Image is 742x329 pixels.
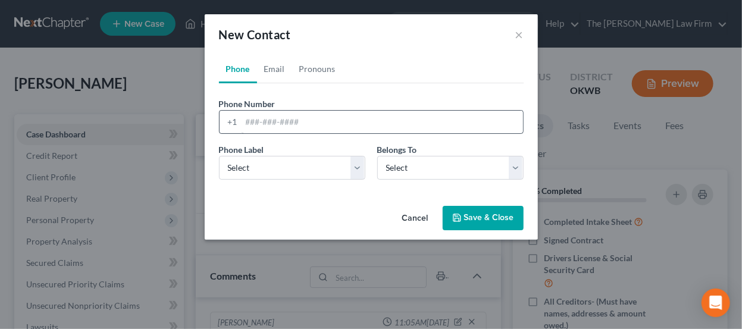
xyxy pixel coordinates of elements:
a: Email [257,55,292,83]
button: × [515,27,524,42]
div: +1 [220,111,242,133]
span: Phone Number [219,99,275,109]
span: New Contact [219,27,291,42]
span: Belongs To [377,145,417,155]
div: Open Intercom Messenger [702,289,730,317]
a: Phone [219,55,257,83]
span: Phone Label [219,145,264,155]
a: Pronouns [292,55,343,83]
button: Cancel [393,207,438,231]
input: ###-###-#### [242,111,523,133]
button: Save & Close [443,206,524,231]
